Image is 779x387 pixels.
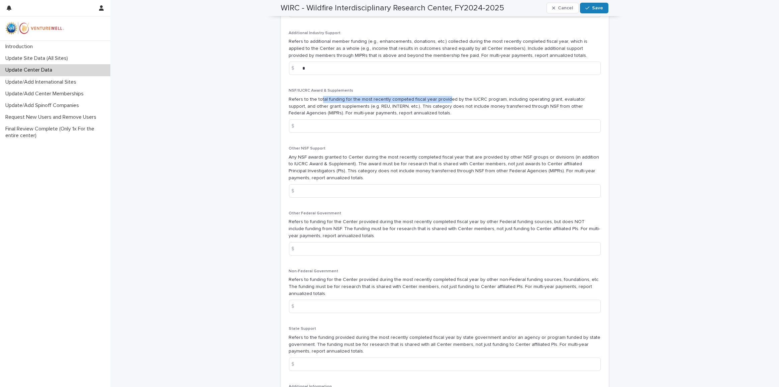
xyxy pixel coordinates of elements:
p: Update Site Data (All Sites) [3,55,73,62]
h2: WIRC - Wildfire Interdisciplinary Research Center, FY2024-2025 [281,3,504,13]
span: Other Federal Government [289,211,342,215]
div: $ [289,62,302,75]
button: Save [580,3,608,13]
p: Update/Add Spinoff Companies [3,102,84,109]
div: $ [289,184,302,198]
span: Save [592,6,603,10]
p: Update/Add Center Memberships [3,91,89,97]
span: NSF/IUCRC Award & Supplements [289,89,354,93]
img: mWhVGmOKROS2pZaMU8FQ [5,22,64,35]
div: $ [289,242,302,256]
span: Cancel [558,6,573,10]
p: Refers to additional member funding (e.g., enhancements, donations, etc.) collected during the mo... [289,38,601,59]
p: Any NSF awards granted to Center during the most recently completed fiscal year that are provided... [289,154,601,182]
button: Cancel [547,3,579,13]
p: Refers to the total funding for the most recently competed fiscal year provided by the IUCRC prog... [289,96,601,117]
span: Other NSF Support [289,147,326,151]
span: State Support [289,327,316,331]
p: Introduction [3,43,38,50]
span: Additional Industry Support [289,31,341,35]
p: Final Review Complete (Only 1x For the entire center) [3,126,110,138]
p: Update Center Data [3,67,58,73]
p: Refers to funding for the Center provided during the most recently completed fiscal year by other... [289,218,601,239]
p: Refers to the funding provided during the most recently completed fiscal year by state government... [289,334,601,355]
p: Request New Users and Remove Users [3,114,102,120]
p: Refers to funding for the Center provided during the most recently completed fiscal year by other... [289,276,601,297]
span: Non-Federal Government [289,269,338,273]
div: $ [289,119,302,133]
div: $ [289,300,302,313]
div: $ [289,358,302,371]
p: Update/Add International Sites [3,79,82,85]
